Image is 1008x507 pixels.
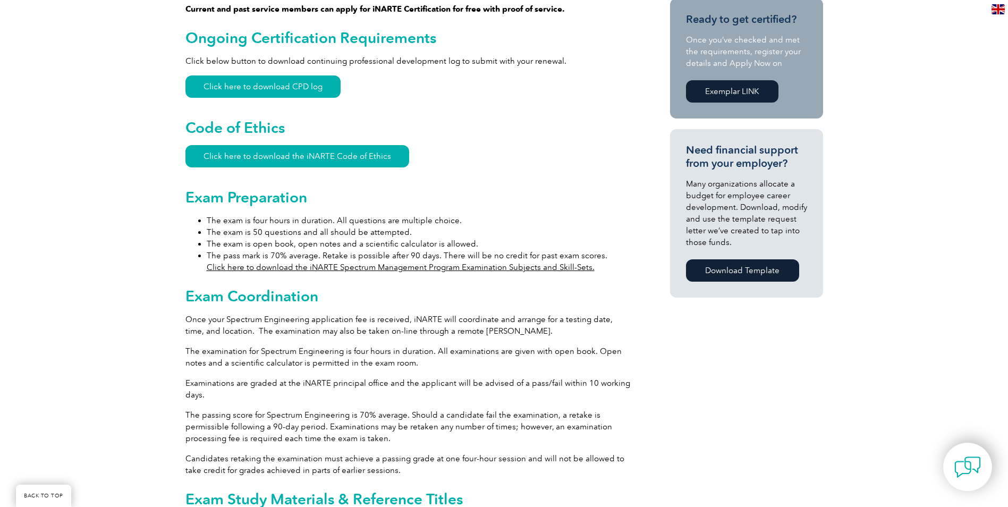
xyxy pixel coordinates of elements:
h2: Code of Ethics [185,119,632,136]
p: The examination for Spectrum Engineering is four hours in duration. All examinations are given wi... [185,345,632,369]
h3: Ready to get certified? [686,13,807,26]
p: Once your Spectrum Engineering application fee is received, iNARTE will coordinate and arrange fo... [185,314,632,337]
p: Once you’ve checked and met the requirements, register your details and Apply Now on [686,34,807,69]
li: The exam is four hours in duration. All questions are multiple choice. [207,215,632,226]
a: Click here to download the iNARTE Code of Ethics [185,145,409,167]
p: Candidates retaking the examination must achieve a passing grade at one four-hour session and wil... [185,453,632,476]
p: Click below button to download continuing professional development log to submit with your renewal. [185,55,632,67]
p: The passing score for Spectrum Engineering is 70% average. Should a candidate fail the examinatio... [185,409,632,444]
li: The pass mark is 70% average. Retake is possible after 90 days. There will be no credit for past ... [207,250,632,273]
a: Exemplar LINK [686,80,778,103]
h2: Exam Preparation [185,189,632,206]
img: contact-chat.png [954,454,981,480]
h3: Need financial support from your employer? [686,143,807,170]
p: Many organizations allocate a budget for employee career development. Download, modify and use th... [686,178,807,248]
p: Examinations are graded at the iNARTE principal office and the applicant will be advised of a pas... [185,377,632,401]
img: en [992,4,1005,14]
li: The exam is open book, open notes and a scientific calculator is allowed. [207,238,632,250]
a: Click here to download CPD log [185,75,341,98]
a: Download Template [686,259,799,282]
h2: Exam Coordination [185,288,632,305]
a: BACK TO TOP [16,485,71,507]
li: The exam is 50 questions and all should be attempted. [207,226,632,238]
h2: Ongoing Certification Requirements [185,29,632,46]
strong: Current and past service members can apply for iNARTE Certification for free with proof of service. [185,4,565,14]
a: Click here to download the iNARTE Spectrum Management Program Examination Subjects and Skill-Sets. [207,263,595,272]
